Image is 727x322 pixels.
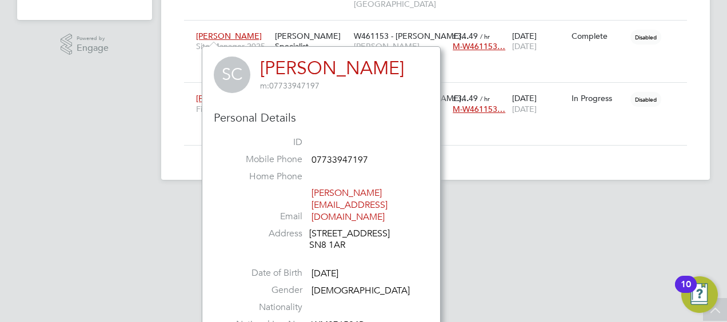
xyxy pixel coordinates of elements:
span: [DATE] [512,41,537,51]
span: M-W461153… [453,41,505,51]
span: Site Manager 2025 [196,41,269,51]
label: Mobile Phone [222,154,302,166]
label: Gender [222,284,302,296]
span: [DATE] [512,104,537,114]
span: £34.49 [453,93,478,103]
span: W461153 - [PERSON_NAME]… [354,31,469,41]
label: Email [222,211,302,223]
div: Complete [572,31,625,41]
span: [DEMOGRAPHIC_DATA] [311,285,410,296]
span: Powered by [77,34,109,43]
span: / hr [480,94,490,103]
h3: Personal Details [214,110,429,125]
div: In Progress [572,93,625,103]
span: SC [214,57,250,93]
span: Disabled [630,30,661,45]
button: Open Resource Center, 10 new notifications [681,276,718,313]
a: [PERSON_NAME]Site Manager 2025[PERSON_NAME] Specialist Recruitment LimitedW461153 - [PERSON_NAME]... [193,25,687,34]
span: 07733947197 [311,154,368,166]
span: [PERSON_NAME] [196,31,262,41]
label: Address [222,228,302,240]
span: £34.49 [453,31,478,41]
a: [PERSON_NAME]Finishing Manager[PERSON_NAME] Specialist Recruitment LimitedW461153 - [PERSON_NAME]... [193,87,687,96]
span: [DATE] [311,268,338,279]
div: [DATE] [509,87,569,119]
span: M-W461153… [453,104,505,114]
div: [PERSON_NAME] Specialist Recruitment Limited [272,25,351,78]
div: 10 [681,284,691,299]
span: m: [260,80,269,91]
a: [PERSON_NAME][EMAIL_ADDRESS][DOMAIN_NAME] [311,187,388,223]
label: Date of Birth [222,267,302,279]
span: Engage [77,43,109,53]
a: [PERSON_NAME] [260,57,404,79]
div: [DATE] [509,25,569,57]
span: Finishing Manager [196,104,269,114]
span: [PERSON_NAME] [196,93,262,103]
span: 07733947197 [260,80,319,91]
label: Nationality [222,301,302,313]
label: ID [222,136,302,148]
span: Disabled [630,92,661,107]
label: Home Phone [222,171,302,183]
a: Powered byEngage [61,34,109,55]
span: [PERSON_NAME] - [GEOGRAPHIC_DATA] [354,41,447,62]
div: [STREET_ADDRESS] SN8 1AR [309,228,418,252]
span: / hr [480,32,490,41]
